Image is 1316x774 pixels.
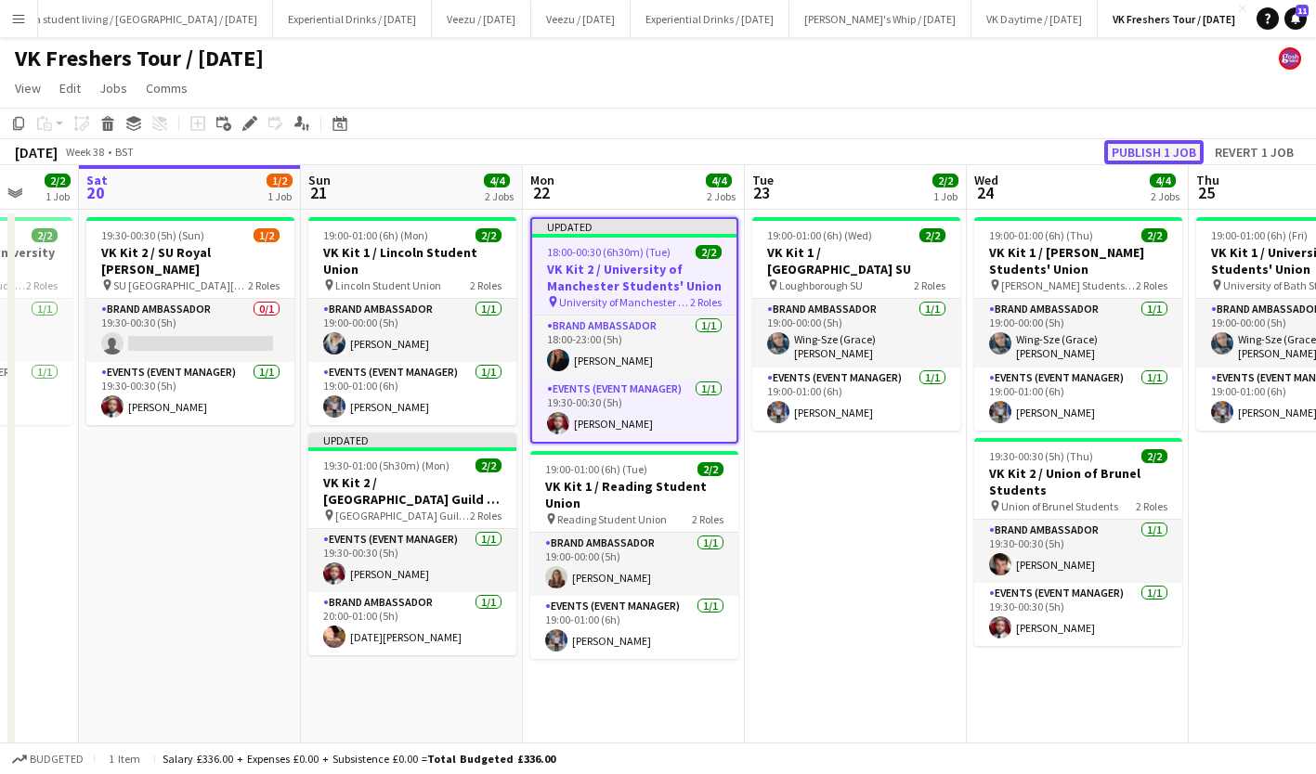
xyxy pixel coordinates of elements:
app-card-role: Brand Ambassador1/119:00-00:00 (5h)[PERSON_NAME] [308,299,516,362]
app-card-role: Events (Event Manager)1/119:00-01:00 (6h)[PERSON_NAME] [752,368,960,431]
div: Salary £336.00 + Expenses £0.00 + Subsistence £0.00 = [163,752,555,766]
h3: VK Kit 1 / [GEOGRAPHIC_DATA] SU [752,244,960,277]
span: 2 Roles [26,278,58,292]
h3: VK Kit 1 / Reading Student Union [530,478,738,511]
span: Total Budgeted £336.00 [427,752,555,766]
a: 11 [1284,7,1307,30]
app-job-card: 19:00-01:00 (6h) (Thu)2/2VK Kit 1 / [PERSON_NAME] Students' Union [PERSON_NAME] Students' Union2 ... [974,217,1182,431]
span: 24 [971,182,998,203]
div: 2 Jobs [485,189,514,203]
span: 11 [1296,5,1309,17]
span: 2 Roles [470,278,502,292]
app-card-role: Brand Ambassador1/119:00-00:00 (5h)Wing-Sze (Grace) [PERSON_NAME] [974,299,1182,368]
button: Publish 1 job [1104,140,1204,164]
span: 2/2 [32,228,58,242]
span: 19:00-01:00 (6h) (Mon) [323,228,428,242]
span: SU [GEOGRAPHIC_DATA][PERSON_NAME] [113,278,248,292]
span: 21 [306,182,331,203]
span: Reading Student Union [557,512,667,526]
app-card-role: Events (Event Manager)1/119:00-01:00 (6h)[PERSON_NAME] [308,362,516,425]
span: 19:00-01:00 (6h) (Wed) [767,228,872,242]
span: 25 [1193,182,1219,203]
span: 1/2 [267,174,293,187]
h3: VK Kit 2 / Union of Brunel Students [974,465,1182,498]
span: University of Manchester Students' Union [559,295,690,309]
span: 2/2 [696,245,722,259]
app-card-role: Events (Event Manager)1/119:30-00:30 (5h)[PERSON_NAME] [532,379,736,442]
span: Mon [530,172,554,188]
div: 2 Jobs [1151,189,1179,203]
app-job-card: 19:30-00:30 (5h) (Sun)1/2VK Kit 2 / SU Royal [PERSON_NAME] SU [GEOGRAPHIC_DATA][PERSON_NAME]2 Rol... [86,217,294,425]
div: 2 Jobs [707,189,736,203]
button: Experiential Drinks / [DATE] [273,1,432,37]
span: 2 Roles [470,509,502,522]
span: 2 Roles [692,512,723,526]
span: 4/4 [706,174,732,187]
app-card-role: Events (Event Manager)1/119:00-01:00 (6h)[PERSON_NAME] [974,368,1182,431]
h3: VK Kit 1 / Lincoln Student Union [308,244,516,277]
span: 2/2 [919,228,945,242]
span: 2 Roles [690,295,722,309]
button: Veezu / [DATE] [531,1,631,37]
div: 19:00-01:00 (6h) (Tue)2/2VK Kit 1 / Reading Student Union Reading Student Union2 RolesBrand Ambas... [530,451,738,659]
span: Sat [86,172,108,188]
button: VK Daytime / [DATE] [971,1,1098,37]
a: Edit [52,76,88,100]
div: 1 Job [267,189,292,203]
div: [DATE] [15,143,58,161]
span: 20 [84,182,108,203]
span: 2 Roles [1136,278,1167,292]
app-card-role: Events (Event Manager)1/119:30-00:30 (5h)[PERSON_NAME] [86,362,294,425]
span: Loughborough SU [779,278,863,292]
span: Budgeted [30,753,84,766]
span: 2/2 [1141,228,1167,242]
h3: VK Kit 1 / [PERSON_NAME] Students' Union [974,244,1182,277]
div: 1 Job [46,189,70,203]
h3: VK Kit 2 / SU Royal [PERSON_NAME] [86,244,294,277]
app-job-card: 19:30-00:30 (5h) (Thu)2/2VK Kit 2 / Union of Brunel Students Union of Brunel Students2 RolesBrand... [974,438,1182,646]
button: [PERSON_NAME]'s Whip / [DATE] [789,1,971,37]
span: 19:30-00:30 (5h) (Thu) [989,449,1093,463]
app-card-role: Brand Ambassador1/118:00-23:00 (5h)[PERSON_NAME] [532,316,736,379]
span: Jobs [99,80,127,97]
app-job-card: Updated19:30-01:00 (5h30m) (Mon)2/2VK Kit 2 / [GEOGRAPHIC_DATA] Guild of Students [GEOGRAPHIC_DAT... [308,432,516,655]
button: Budgeted [9,749,86,769]
app-card-role: Brand Ambassador0/119:30-00:30 (5h) [86,299,294,362]
div: Updated [308,432,516,447]
div: BST [115,145,134,159]
span: [PERSON_NAME] Students' Union [1001,278,1136,292]
div: Updated [532,219,736,234]
span: 2/2 [45,174,71,187]
a: Comms [138,76,195,100]
app-job-card: Updated18:00-00:30 (6h30m) (Tue)2/2VK Kit 2 / University of Manchester Students' Union University... [530,217,738,444]
span: 19:00-01:00 (6h) (Thu) [989,228,1093,242]
app-card-role: Brand Ambassador1/119:30-00:30 (5h)[PERSON_NAME] [974,520,1182,583]
span: Lincoln Student Union [335,278,441,292]
a: Jobs [92,76,135,100]
h1: VK Freshers Tour / [DATE] [15,45,264,72]
app-card-role: Events (Event Manager)1/119:30-00:30 (5h)[PERSON_NAME] [308,529,516,592]
button: Experiential Drinks / [DATE] [631,1,789,37]
app-job-card: 19:00-01:00 (6h) (Wed)2/2VK Kit 1 / [GEOGRAPHIC_DATA] SU Loughborough SU2 RolesBrand Ambassador1/... [752,217,960,431]
span: 2/2 [697,462,723,476]
span: 2 Roles [914,278,945,292]
span: View [15,80,41,97]
app-card-role: Events (Event Manager)1/119:30-00:30 (5h)[PERSON_NAME] [974,583,1182,646]
h3: VK Kit 2 / [GEOGRAPHIC_DATA] Guild of Students [308,474,516,508]
span: 19:30-00:30 (5h) (Sun) [101,228,204,242]
span: 23 [749,182,774,203]
app-job-card: 19:00-01:00 (6h) (Mon)2/2VK Kit 1 / Lincoln Student Union Lincoln Student Union2 RolesBrand Ambas... [308,217,516,425]
span: 19:00-01:00 (6h) (Tue) [545,462,647,476]
span: 2/2 [476,458,502,472]
span: Union of Brunel Students [1001,499,1118,513]
span: 1 item [102,752,147,766]
span: 18:00-00:30 (6h30m) (Tue) [547,245,671,259]
span: 4/4 [1150,174,1176,187]
span: 2/2 [932,174,958,187]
